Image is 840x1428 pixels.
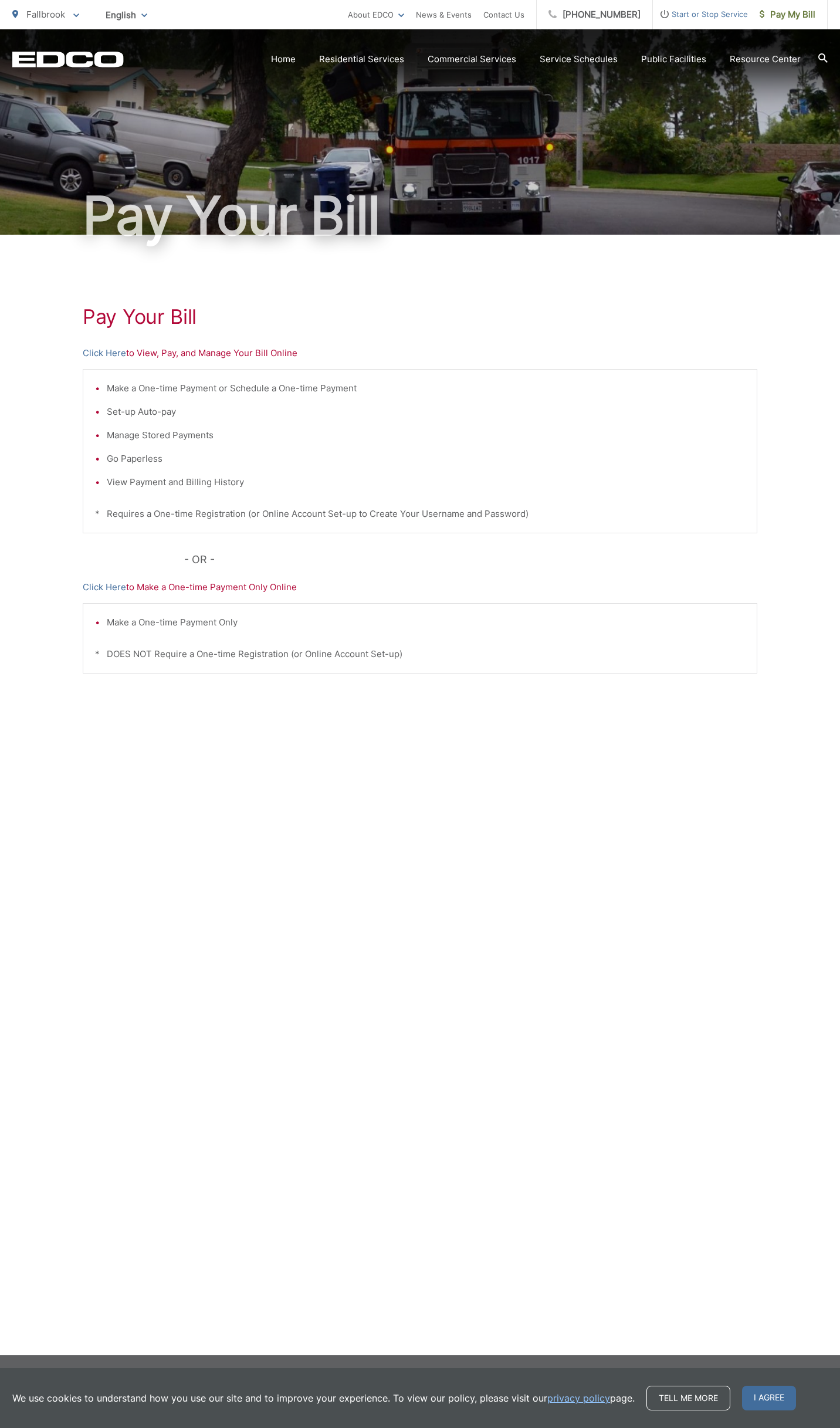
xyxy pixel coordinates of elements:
li: Manage Stored Payments [107,428,745,442]
a: privacy policy [547,1391,610,1405]
li: View Payment and Billing History [107,475,745,489]
p: * Requires a One-time Registration (or Online Account Set-up to Create Your Username and Password) [95,507,745,521]
a: About EDCO [348,8,404,22]
li: Go Paperless [107,452,745,466]
a: Public Facilities [641,52,706,66]
li: Make a One-time Payment or Schedule a One-time Payment [107,381,745,395]
p: to View, Pay, and Manage Your Bill Online [83,346,757,360]
h1: Pay Your Bill [12,187,828,245]
span: Pay My Bill [760,8,815,22]
h1: Pay Your Bill [83,305,757,329]
a: Tell me more [646,1386,730,1410]
a: News & Events [416,8,472,22]
a: Resource Center [730,52,801,66]
li: Set-up Auto-pay [107,405,745,419]
p: to Make a One-time Payment Only Online [83,580,757,594]
span: I agree [742,1386,796,1410]
a: Residential Services [319,52,404,66]
a: Click Here [83,580,126,594]
span: Fallbrook [26,9,65,20]
span: English [97,5,156,25]
a: Contact Us [483,8,524,22]
a: Home [271,52,296,66]
a: Click Here [83,346,126,360]
p: * DOES NOT Require a One-time Registration (or Online Account Set-up) [95,647,745,661]
p: - OR - [184,551,758,569]
li: Make a One-time Payment Only [107,615,745,630]
p: We use cookies to understand how you use our site and to improve your experience. To view our pol... [12,1391,635,1405]
a: Commercial Services [428,52,516,66]
a: Service Schedules [540,52,618,66]
a: EDCD logo. Return to the homepage. [12,51,124,67]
